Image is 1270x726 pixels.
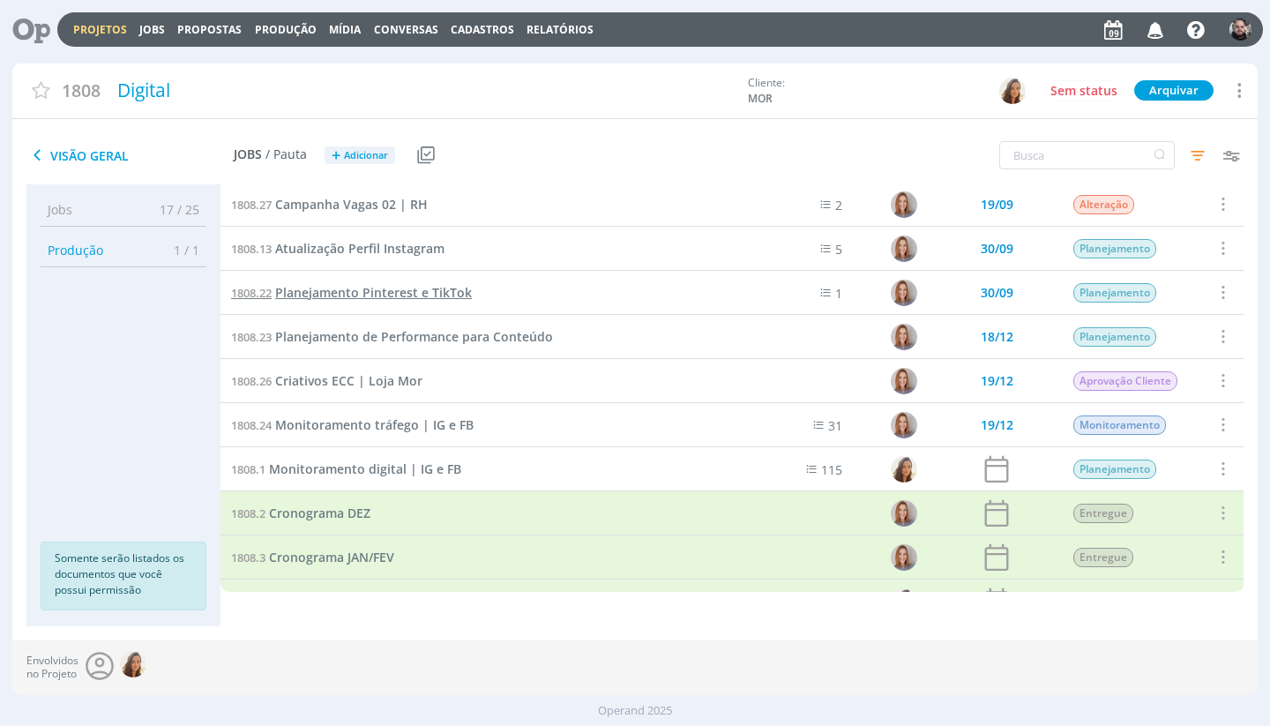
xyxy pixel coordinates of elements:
[329,22,361,37] a: Mídia
[231,415,474,435] a: 1808.24Monitoramento tráfego | IG e FB
[981,287,1013,299] div: 30/09
[981,198,1013,211] div: 19/09
[231,239,444,258] a: 1808.13Atualização Perfil Instagram
[1074,195,1135,214] span: Alteração
[836,241,843,258] span: 5
[231,197,272,213] span: 1808.27
[1074,239,1157,258] span: Planejamento
[527,22,594,37] a: Relatórios
[892,236,918,262] img: A
[892,412,918,438] img: A
[231,504,370,523] a: 1808.2Cronograma DEZ
[892,588,918,615] img: V
[269,549,394,565] span: Cronograma JAN/FEV
[265,147,307,162] span: / Pauta
[521,23,599,37] button: Relatórios
[1074,283,1157,303] span: Planejamento
[1074,548,1134,567] span: Entregue
[892,368,918,394] img: A
[981,243,1013,255] div: 30/09
[275,328,553,345] span: Planejamento de Performance para Conteúdo
[445,23,519,37] button: Cadastros
[998,77,1027,105] button: V
[255,22,317,37] a: Produção
[369,23,444,37] button: Conversas
[231,550,265,565] span: 1808.3
[1074,327,1157,347] span: Planejamento
[231,283,472,303] a: 1808.22Planejamento Pinterest e TikTok
[1046,80,1122,101] button: Sem status
[829,417,843,434] span: 31
[68,23,132,37] button: Projetos
[231,373,272,389] span: 1808.26
[275,284,472,301] span: Planejamento Pinterest e TikTok
[73,22,127,37] a: Projetos
[892,280,918,306] img: A
[275,240,444,257] span: Atualização Perfil Instagram
[748,91,880,107] span: MOR
[892,324,918,350] img: A
[172,23,247,37] button: Propostas
[1134,80,1214,101] button: Arquivar
[134,23,170,37] button: Jobs
[836,285,843,302] span: 1
[1074,415,1167,435] span: Monitoramento
[1074,371,1178,391] span: Aprovação Cliente
[999,78,1026,104] img: V
[269,460,461,477] span: Monitoramento digital | IG e FB
[1229,19,1251,41] img: G
[275,196,428,213] span: Campanha Vagas 02 | RH
[275,416,474,433] span: Monitoramento tráfego | IG e FB
[26,145,234,166] span: Visão Geral
[62,78,101,103] span: 1808
[161,241,199,259] span: 1 / 1
[231,371,422,391] a: 1808.26Criativos ECC | Loja Mor
[892,456,918,483] img: V
[1229,14,1252,45] button: G
[231,505,265,521] span: 1808.2
[892,544,918,571] img: A
[231,285,272,301] span: 1808.22
[250,23,322,37] button: Produção
[748,75,1042,107] div: Cliente:
[822,461,843,478] span: 115
[231,548,394,567] a: 1808.3Cronograma JAN/FEV
[231,195,428,214] a: 1808.27Campanha Vagas 02 | RH
[231,461,265,477] span: 1808.1
[139,22,165,37] a: Jobs
[48,241,103,259] span: Produção
[55,550,192,598] p: Somente serão listados os documentos que você possui permissão
[231,329,272,345] span: 1808.23
[1050,82,1117,99] span: Sem status
[26,655,78,680] span: Envolvidos no Projeto
[275,372,422,389] span: Criativos ECC | Loja Mor
[981,419,1013,431] div: 19/12
[344,150,388,161] span: Adicionar
[325,146,395,165] button: +Adicionar
[231,417,272,433] span: 1808.24
[177,22,242,37] span: Propostas
[451,22,514,37] span: Cadastros
[111,71,739,111] div: Digital
[1074,460,1157,479] span: Planejamento
[981,331,1013,343] div: 18/12
[836,197,843,213] span: 2
[231,327,553,347] a: 1808.23Planejamento de Performance para Conteúdo
[374,22,438,37] a: Conversas
[981,375,1013,387] div: 19/12
[120,651,146,677] img: V
[231,241,272,257] span: 1808.13
[999,141,1175,169] input: Busca
[324,23,366,37] button: Mídia
[892,500,918,527] img: A
[332,146,340,165] span: +
[1074,504,1134,523] span: Entregue
[892,191,918,218] img: A
[231,460,461,479] a: 1808.1Monitoramento digital | IG e FB
[234,147,262,162] span: Jobs
[146,200,199,219] span: 17 / 25
[48,200,72,219] span: Jobs
[269,505,370,521] span: Cronograma DEZ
